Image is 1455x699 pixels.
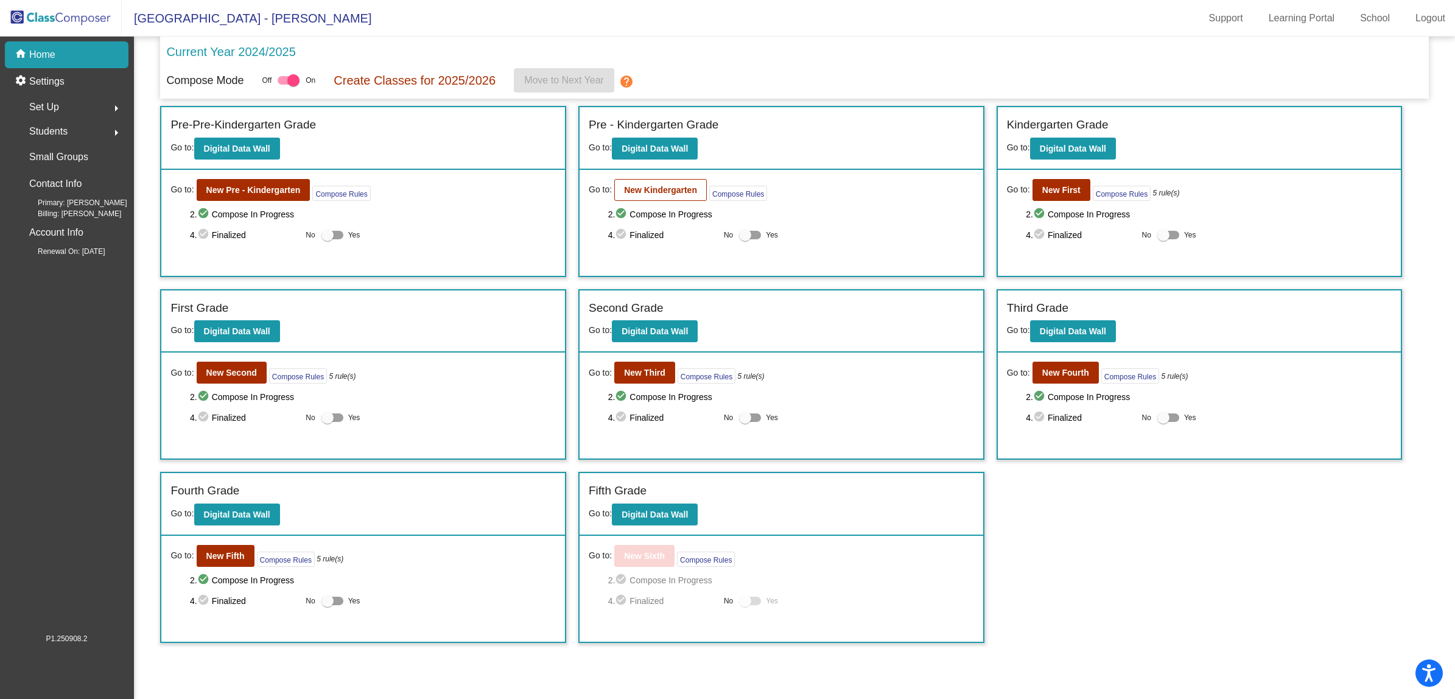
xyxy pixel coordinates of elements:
[29,47,55,62] p: Home
[615,594,629,608] mat-icon: check_circle
[170,183,194,196] span: Go to:
[589,482,647,500] label: Fifth Grade
[29,224,83,241] p: Account Info
[724,412,733,423] span: No
[1184,228,1196,242] span: Yes
[624,551,665,561] b: New Sixth
[589,549,612,562] span: Go to:
[1184,410,1196,425] span: Yes
[678,368,735,384] button: Compose Rules
[197,207,212,222] mat-icon: check_circle
[262,75,272,86] span: Off
[608,573,974,588] span: 2. Compose In Progress
[622,510,688,519] b: Digital Data Wall
[190,390,556,404] span: 2. Compose In Progress
[170,325,194,335] span: Go to:
[348,228,360,242] span: Yes
[197,545,254,567] button: New Fifth
[190,594,300,608] span: 4. Finalized
[589,142,612,152] span: Go to:
[1007,325,1030,335] span: Go to:
[204,510,270,519] b: Digital Data Wall
[348,594,360,608] span: Yes
[29,99,59,116] span: Set Up
[1033,228,1048,242] mat-icon: check_circle
[29,123,68,140] span: Students
[29,74,65,89] p: Settings
[197,228,212,242] mat-icon: check_circle
[589,367,612,379] span: Go to:
[624,185,697,195] b: New Kindergarten
[348,410,360,425] span: Yes
[334,71,496,90] p: Create Classes for 2025/2026
[18,197,127,208] span: Primary: [PERSON_NAME]
[1033,390,1048,404] mat-icon: check_circle
[1026,228,1135,242] span: 4. Finalized
[170,549,194,562] span: Go to:
[1033,207,1048,222] mat-icon: check_circle
[170,367,194,379] span: Go to:
[614,545,675,567] button: New Sixth
[170,508,194,518] span: Go to:
[724,595,733,606] span: No
[29,149,88,166] p: Small Groups
[204,144,270,153] b: Digital Data Wall
[1040,144,1106,153] b: Digital Data Wall
[608,228,718,242] span: 4. Finalized
[15,47,29,62] mat-icon: home
[109,125,124,140] mat-icon: arrow_right
[612,320,698,342] button: Digital Data Wall
[1093,186,1151,201] button: Compose Rules
[197,362,267,384] button: New Second
[1259,9,1345,28] a: Learning Portal
[306,75,315,86] span: On
[1042,185,1081,195] b: New First
[1026,410,1135,425] span: 4. Finalized
[766,594,778,608] span: Yes
[1101,368,1159,384] button: Compose Rules
[197,390,212,404] mat-icon: check_circle
[615,207,629,222] mat-icon: check_circle
[589,183,612,196] span: Go to:
[1033,179,1090,201] button: New First
[197,594,212,608] mat-icon: check_circle
[206,185,301,195] b: New Pre - Kindergarten
[194,504,280,525] button: Digital Data Wall
[257,552,315,567] button: Compose Rules
[1007,367,1030,379] span: Go to:
[1007,183,1030,196] span: Go to:
[269,368,327,384] button: Compose Rules
[766,410,778,425] span: Yes
[1042,368,1089,378] b: New Fourth
[1026,207,1392,222] span: 2. Compose In Progress
[1007,142,1030,152] span: Go to:
[190,410,300,425] span: 4. Finalized
[624,368,665,378] b: New Third
[1406,9,1455,28] a: Logout
[1153,188,1180,198] i: 5 rule(s)
[190,228,300,242] span: 4. Finalized
[306,595,315,606] span: No
[109,101,124,116] mat-icon: arrow_right
[194,320,280,342] button: Digital Data Wall
[329,371,356,382] i: 5 rule(s)
[1350,9,1400,28] a: School
[1007,300,1068,317] label: Third Grade
[589,300,664,317] label: Second Grade
[29,175,82,192] p: Contact Info
[206,368,257,378] b: New Second
[724,230,733,241] span: No
[194,138,280,160] button: Digital Data Wall
[615,228,629,242] mat-icon: check_circle
[18,246,105,257] span: Renewal On: [DATE]
[589,116,718,134] label: Pre - Kindergarten Grade
[738,371,765,382] i: 5 rule(s)
[170,116,316,134] label: Pre-Pre-Kindergarten Grade
[709,186,767,201] button: Compose Rules
[166,72,244,89] p: Compose Mode
[614,362,675,384] button: New Third
[608,207,974,222] span: 2. Compose In Progress
[206,551,245,561] b: New Fifth
[615,410,629,425] mat-icon: check_circle
[122,9,371,28] span: [GEOGRAPHIC_DATA] - [PERSON_NAME]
